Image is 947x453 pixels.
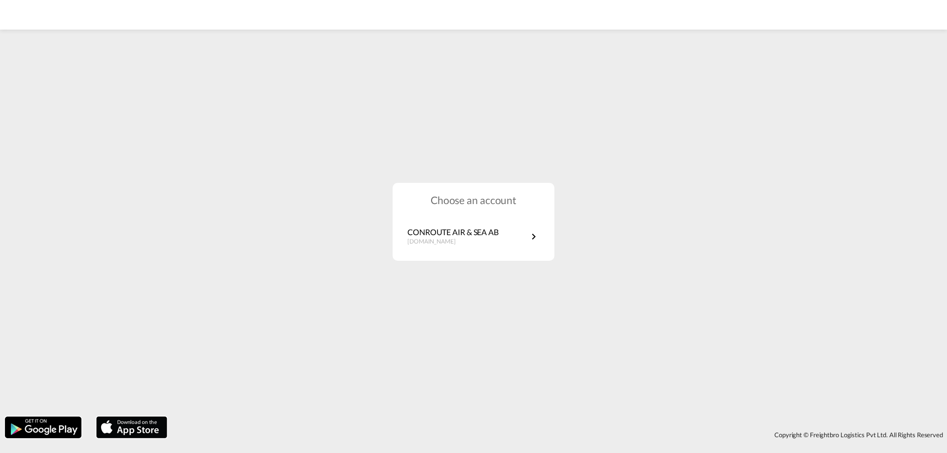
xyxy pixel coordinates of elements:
[95,416,168,439] img: apple.png
[407,227,540,246] a: CONROUTE AIR & SEA AB[DOMAIN_NAME]
[4,416,82,439] img: google.png
[172,426,947,443] div: Copyright © Freightbro Logistics Pvt Ltd. All Rights Reserved
[393,193,554,207] h1: Choose an account
[528,231,540,243] md-icon: icon-chevron-right
[407,227,499,238] p: CONROUTE AIR & SEA AB
[407,238,499,246] p: [DOMAIN_NAME]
